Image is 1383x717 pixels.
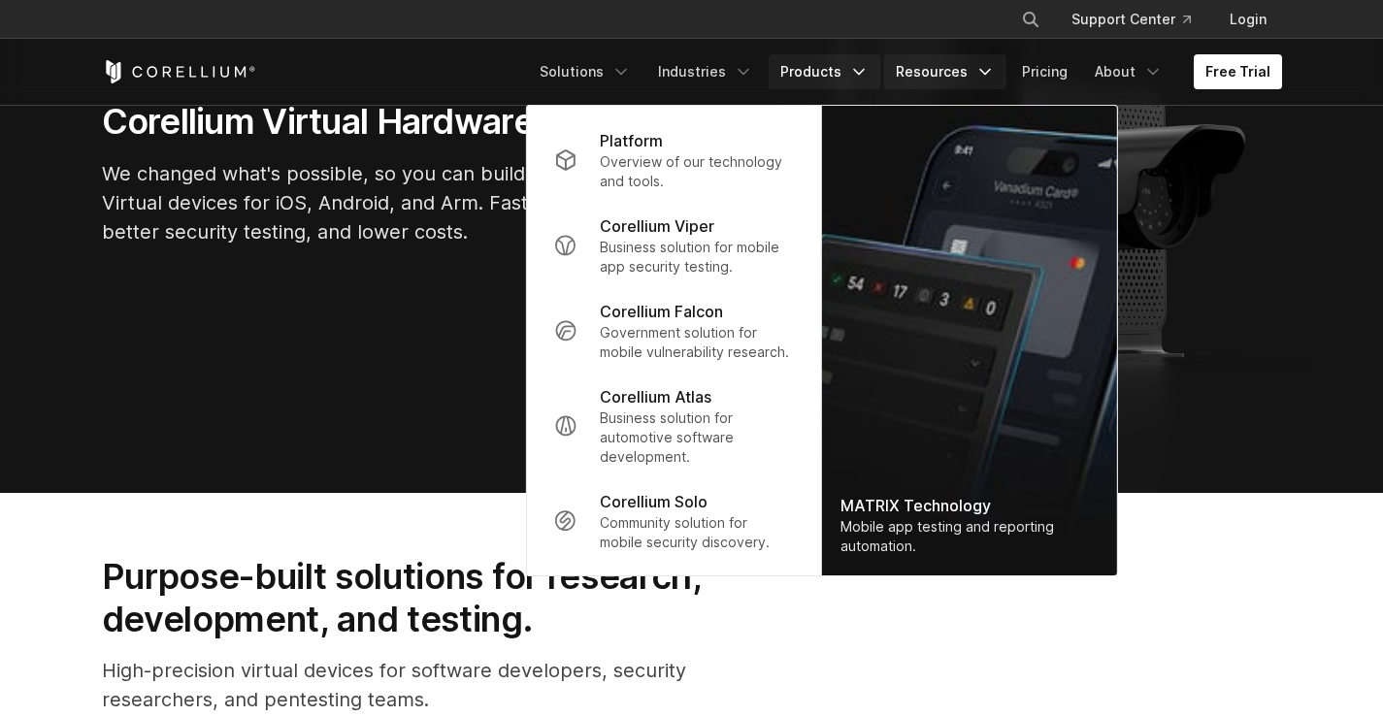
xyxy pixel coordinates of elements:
[821,106,1116,575] img: Matrix_WebNav_1x
[600,323,793,362] p: Government solution for mobile vulnerability research.
[1056,2,1206,37] a: Support Center
[102,60,256,83] a: Corellium Home
[102,656,764,714] p: High-precision virtual devices for software developers, security researchers, and pentesting teams.
[1013,2,1048,37] button: Search
[1083,54,1174,89] a: About
[840,494,1097,517] div: MATRIX Technology
[538,478,808,564] a: Corellium Solo Community solution for mobile security discovery.
[102,159,684,246] p: We changed what's possible, so you can build what's next. Virtual devices for iOS, Android, and A...
[538,374,808,478] a: Corellium Atlas Business solution for automotive software development.
[600,129,663,152] p: Platform
[646,54,765,89] a: Industries
[600,385,711,408] p: Corellium Atlas
[998,2,1282,37] div: Navigation Menu
[538,117,808,203] a: Platform Overview of our technology and tools.
[884,54,1006,89] a: Resources
[600,214,714,238] p: Corellium Viper
[769,54,880,89] a: Products
[600,152,793,191] p: Overview of our technology and tools.
[821,106,1116,575] a: MATRIX Technology Mobile app testing and reporting automation.
[600,490,708,513] p: Corellium Solo
[840,517,1097,556] div: Mobile app testing and reporting automation.
[1010,54,1079,89] a: Pricing
[600,513,793,552] p: Community solution for mobile security discovery.
[1194,54,1282,89] a: Free Trial
[528,54,642,89] a: Solutions
[102,555,764,641] h2: Purpose-built solutions for research, development, and testing.
[600,408,793,467] p: Business solution for automotive software development.
[600,238,793,277] p: Business solution for mobile app security testing.
[600,300,723,323] p: Corellium Falcon
[538,203,808,288] a: Corellium Viper Business solution for mobile app security testing.
[538,288,808,374] a: Corellium Falcon Government solution for mobile vulnerability research.
[528,54,1282,89] div: Navigation Menu
[1214,2,1282,37] a: Login
[102,100,684,144] h1: Corellium Virtual Hardware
